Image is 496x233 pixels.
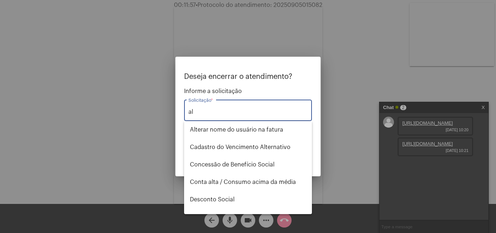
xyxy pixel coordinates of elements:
[190,138,306,156] span: Cadastro do Vencimento Alternativo
[184,73,312,81] p: Deseja encerrar o atendimento?
[184,88,312,95] span: Informe a solicitação
[190,208,306,226] span: Emissão e Digitalização do Contrato de Adesão
[190,156,306,173] span: Concessão de Benefício Social
[190,121,306,138] span: Alterar nome do usuário na fatura
[188,109,308,115] input: Buscar solicitação
[190,191,306,208] span: Desconto Social
[190,173,306,191] span: Conta alta / Consumo acima da média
